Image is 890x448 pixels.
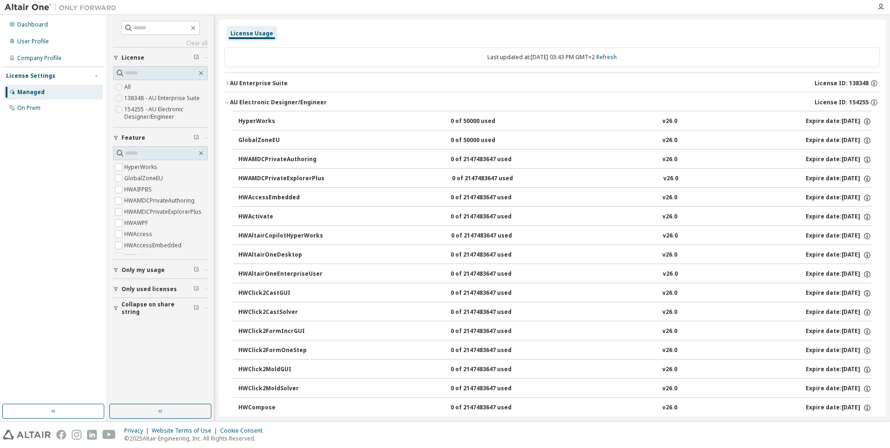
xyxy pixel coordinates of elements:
[806,251,871,259] div: Expire date: [DATE]
[596,53,617,61] a: Refresh
[194,266,199,274] span: Clear filter
[806,404,871,412] div: Expire date: [DATE]
[238,379,871,399] button: HWClick2MoldSolver0 of 2147483647 usedv26.0Expire date:[DATE]
[662,251,677,259] div: v26.0
[238,302,871,323] button: HWClick2CastSolver0 of 2147483647 usedv26.0Expire date:[DATE]
[806,117,871,126] div: Expire date: [DATE]
[238,346,322,355] div: HWClick2FormOneStep
[124,104,208,122] label: 154255 - AU Electronic Designer/Engineer
[662,289,677,298] div: v26.0
[230,30,273,37] div: License Usage
[5,3,121,12] img: Altair One
[662,117,677,126] div: v26.0
[194,285,199,293] span: Clear filter
[451,136,534,145] div: 0 of 50000 used
[238,385,322,393] div: HWClick2MoldSolver
[238,207,871,227] button: HWActivate0 of 2147483647 usedv26.0Expire date:[DATE]
[121,266,165,274] span: Only my usage
[238,188,871,208] button: HWAccessEmbedded0 of 2147483647 usedv26.0Expire date:[DATE]
[815,99,869,106] span: License ID: 154255
[238,366,322,374] div: HWClick2MoldGUI
[806,136,871,145] div: Expire date: [DATE]
[121,301,194,316] span: Collapse on share string
[451,156,534,164] div: 0 of 2147483647 used
[238,117,322,126] div: HyperWorks
[124,162,159,173] label: HyperWorks
[238,398,871,418] button: HWCompose0 of 2147483647 usedv26.0Expire date:[DATE]
[238,283,871,304] button: HWClick2CastGUI0 of 2147483647 usedv26.0Expire date:[DATE]
[124,81,133,93] label: All
[806,194,871,202] div: Expire date: [DATE]
[238,213,322,221] div: HWActivate
[224,73,880,94] button: AU Enterprise SuiteLicense ID: 138348
[124,240,183,251] label: HWAccessEmbedded
[662,346,677,355] div: v26.0
[152,427,220,434] div: Website Terms of Use
[451,232,535,240] div: 0 of 2147483647 used
[121,54,144,61] span: License
[238,169,871,189] button: HWAMDCPrivateExplorerPlus0 of 2147483647 usedv26.0Expire date:[DATE]
[194,134,199,142] span: Clear filter
[663,270,678,278] div: v26.0
[662,385,677,393] div: v26.0
[121,134,145,142] span: Feature
[238,404,322,412] div: HWCompose
[238,245,871,265] button: HWAltairOneDesktop0 of 2147483647 usedv26.0Expire date:[DATE]
[238,136,322,145] div: GlobalZoneEU
[806,175,871,183] div: Expire date: [DATE]
[238,340,871,361] button: HWClick2FormOneStep0 of 2147483647 usedv26.0Expire date:[DATE]
[806,385,871,393] div: Expire date: [DATE]
[663,232,678,240] div: v26.0
[662,136,677,145] div: v26.0
[806,270,871,278] div: Expire date: [DATE]
[56,430,66,440] img: facebook.svg
[806,366,871,374] div: Expire date: [DATE]
[451,270,534,278] div: 0 of 2147483647 used
[451,308,534,317] div: 0 of 2147483647 used
[452,175,536,183] div: 0 of 2147483647 used
[238,360,871,380] button: HWClick2MoldGUI0 of 2147483647 usedv26.0Expire date:[DATE]
[806,346,871,355] div: Expire date: [DATE]
[17,38,49,45] div: User Profile
[815,80,869,87] span: License ID: 138348
[238,270,323,278] div: HWAltairOneEnterpriseUser
[662,213,677,221] div: v26.0
[238,232,323,240] div: HWAltairCopilotHyperWorks
[238,226,871,246] button: HWAltairCopilotHyperWorks0 of 2147483647 usedv26.0Expire date:[DATE]
[124,93,202,104] label: 138348 - AU Enterprise Suite
[124,184,154,195] label: HWAIFPBS
[194,305,199,312] span: Clear filter
[451,366,534,374] div: 0 of 2147483647 used
[6,72,55,80] div: License Settings
[238,251,322,259] div: HWAltairOneDesktop
[17,54,61,62] div: Company Profile
[230,99,327,106] div: AU Electronic Designer/Engineer
[113,128,208,148] button: Feature
[806,289,871,298] div: Expire date: [DATE]
[113,48,208,68] button: License
[238,321,871,342] button: HWClick2FormIncrGUI0 of 2147483647 usedv26.0Expire date:[DATE]
[238,130,871,151] button: GlobalZoneEU0 of 50000 usedv26.0Expire date:[DATE]
[663,175,678,183] div: v26.0
[113,260,208,280] button: Only my usage
[662,404,677,412] div: v26.0
[238,289,322,298] div: HWClick2CastGUI
[124,206,203,217] label: HWAMDCPrivateExplorerPlus
[124,229,154,240] label: HWAccess
[451,251,534,259] div: 0 of 2147483647 used
[238,111,871,132] button: HyperWorks0 of 50000 usedv26.0Expire date:[DATE]
[806,156,871,164] div: Expire date: [DATE]
[87,430,97,440] img: linkedin.svg
[124,434,268,442] p: © 2025 Altair Engineering, Inc. All Rights Reserved.
[238,175,324,183] div: HWAMDCPrivateExplorerPlus
[451,194,534,202] div: 0 of 2147483647 used
[121,285,177,293] span: Only used licenses
[451,385,534,393] div: 0 of 2147483647 used
[806,327,871,336] div: Expire date: [DATE]
[124,251,156,262] label: HWActivate
[72,430,81,440] img: instagram.svg
[238,194,322,202] div: HWAccessEmbedded
[662,156,677,164] div: v26.0
[224,48,880,67] div: Last updated at: [DATE] 03:43 PM GMT+2
[451,213,534,221] div: 0 of 2147483647 used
